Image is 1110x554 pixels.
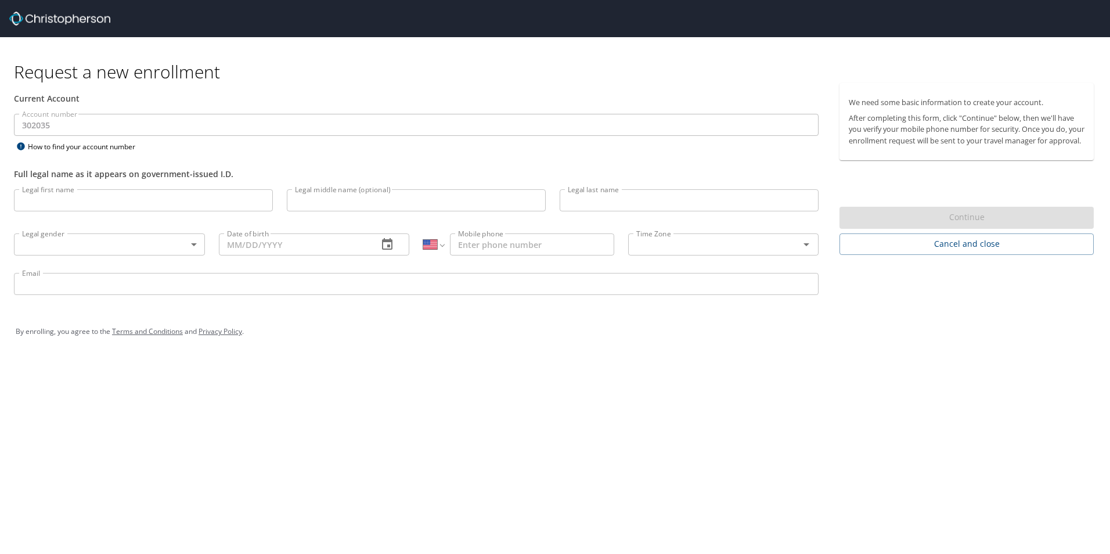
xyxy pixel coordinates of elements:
button: Cancel and close [839,233,1094,255]
p: We need some basic information to create your account. [849,97,1084,108]
div: Current Account [14,92,819,105]
div: Full legal name as it appears on government-issued I.D. [14,168,819,180]
div: ​ [14,233,205,256]
a: Terms and Conditions [112,326,183,336]
p: After completing this form, click "Continue" below, then we'll have you verify your mobile phone ... [849,113,1084,146]
img: cbt logo [9,12,110,26]
div: How to find your account number [14,139,159,154]
span: Cancel and close [849,237,1084,251]
h1: Request a new enrollment [14,60,1103,83]
a: Privacy Policy [199,326,242,336]
input: MM/DD/YYYY [219,233,369,256]
div: By enrolling, you agree to the and . [16,317,1094,346]
input: Enter phone number [450,233,614,256]
button: Open [798,236,815,253]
